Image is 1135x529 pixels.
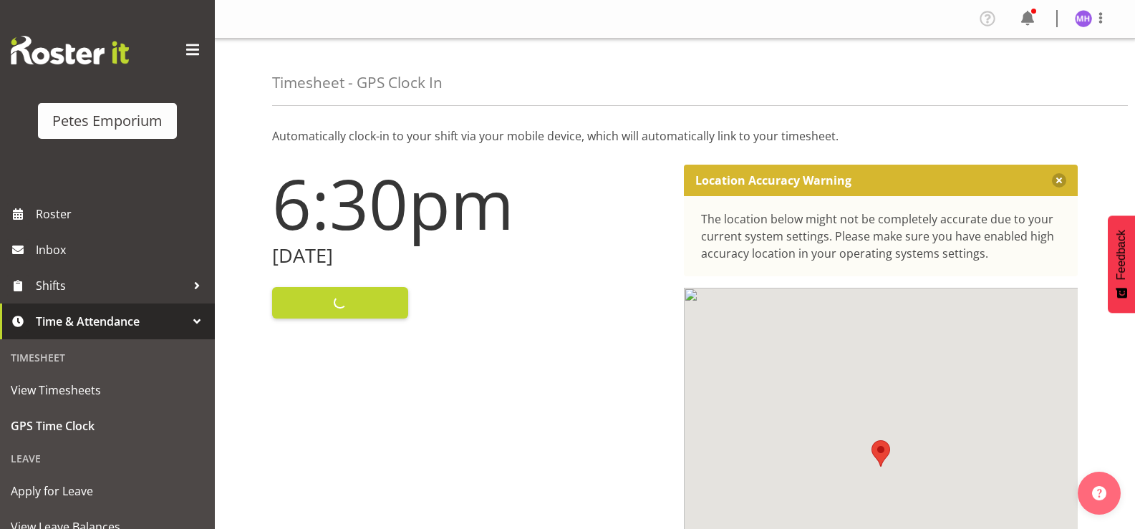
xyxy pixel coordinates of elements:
a: View Timesheets [4,372,211,408]
p: Location Accuracy Warning [695,173,851,188]
span: View Timesheets [11,379,204,401]
div: Leave [4,444,211,473]
button: Close message [1052,173,1066,188]
span: Inbox [36,239,208,261]
h2: [DATE] [272,245,667,267]
span: Time & Attendance [36,311,186,332]
p: Automatically clock-in to your shift via your mobile device, which will automatically link to you... [272,127,1078,145]
button: Feedback - Show survey [1108,215,1135,313]
div: The location below might not be completely accurate due to your current system settings. Please m... [701,210,1061,262]
img: Rosterit website logo [11,36,129,64]
h4: Timesheet - GPS Clock In [272,74,443,91]
span: Apply for Leave [11,480,204,502]
img: help-xxl-2.png [1092,486,1106,500]
div: Petes Emporium [52,110,163,132]
span: Roster [36,203,208,225]
a: GPS Time Clock [4,408,211,444]
span: Shifts [36,275,186,296]
img: mackenzie-halford4471.jpg [1075,10,1092,27]
a: Apply for Leave [4,473,211,509]
span: Feedback [1115,230,1128,280]
h1: 6:30pm [272,165,667,242]
div: Timesheet [4,343,211,372]
span: GPS Time Clock [11,415,204,437]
